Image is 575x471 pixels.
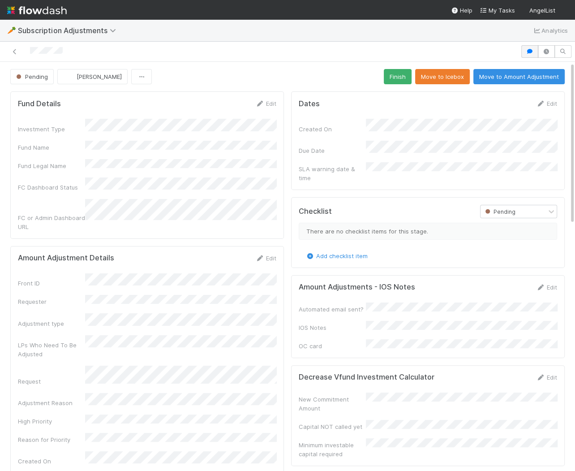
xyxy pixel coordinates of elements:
[18,341,85,359] div: LPs Who Need To Be Adjusted
[7,26,16,34] span: 🥕
[18,183,85,192] div: FC Dashboard Status
[7,3,67,18] img: logo-inverted-e16ddd16eac7371096b0.svg
[18,398,85,407] div: Adjustment Reason
[18,26,120,35] span: Subscription Adjustments
[18,377,85,386] div: Request
[299,164,366,182] div: SLA warning date & time
[299,125,366,134] div: Created On
[415,69,470,84] button: Move to Icebox
[77,73,122,80] span: [PERSON_NAME]
[299,99,320,108] h5: Dates
[536,284,557,291] a: Edit
[532,25,568,36] a: Analytics
[299,223,557,240] div: There are no checklist items for this stage.
[299,305,366,314] div: Automated email sent?
[529,7,555,14] span: AngelList
[18,213,85,231] div: FC or Admin Dashboard URL
[14,73,48,80] span: Pending
[299,373,434,382] h5: Decrease Vfund Investment Calculator
[384,69,412,84] button: Finish
[536,100,557,107] a: Edit
[18,161,85,170] div: Fund Legal Name
[57,69,128,84] button: [PERSON_NAME]
[255,100,276,107] a: Edit
[483,208,515,215] span: Pending
[299,441,366,458] div: Minimum investable capital required
[18,435,85,444] div: Reason for Priority
[18,279,85,288] div: Front ID
[299,146,366,155] div: Due Date
[305,252,368,259] a: Add checklist item
[18,254,114,263] h5: Amount Adjustment Details
[451,6,472,15] div: Help
[480,6,515,15] a: My Tasks
[480,7,515,14] span: My Tasks
[65,72,74,81] img: avatar_b18de8e2-1483-4e81-aa60-0a3d21592880.png
[299,323,366,332] div: IOS Notes
[473,69,565,84] button: Move to Amount Adjustment
[18,297,85,306] div: Requester
[255,255,276,262] a: Edit
[18,457,85,466] div: Created On
[10,69,54,84] button: Pending
[18,319,85,328] div: Adjustment type
[18,99,61,108] h5: Fund Details
[299,395,366,413] div: New Commitment Amount
[299,283,415,292] h5: Amount Adjustments - IOS Notes
[299,207,332,216] h5: Checklist
[536,374,557,381] a: Edit
[299,341,366,350] div: OC card
[18,417,85,426] div: High Priority
[18,143,85,152] div: Fund Name
[559,6,568,15] img: avatar_eed832e9-978b-43e4-b51e-96e46fa5184b.png
[299,422,366,431] div: Capital NOT called yet
[18,125,85,134] div: Investment Type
